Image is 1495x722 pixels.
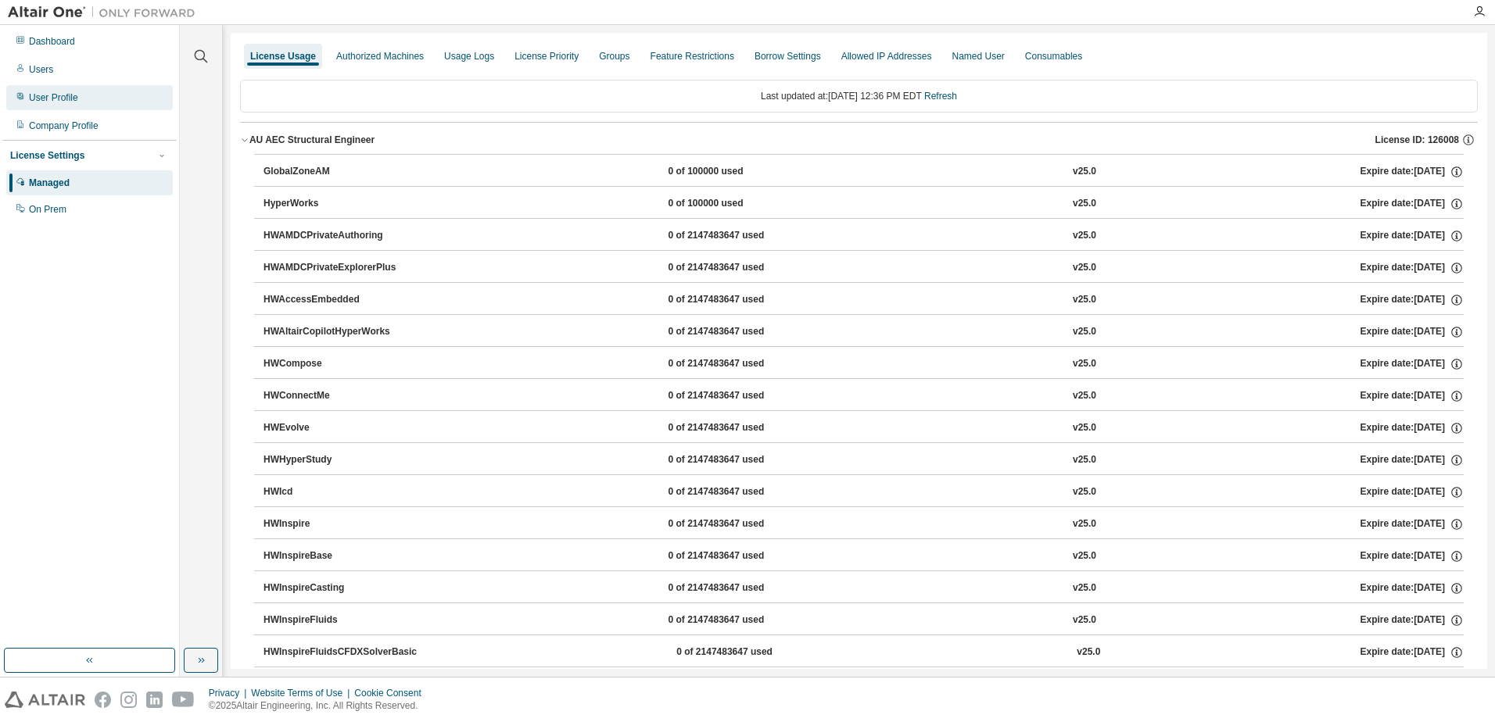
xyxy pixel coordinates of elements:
[1073,261,1096,275] div: v25.0
[1360,485,1463,499] div: Expire date: [DATE]
[1073,613,1096,627] div: v25.0
[668,613,808,627] div: 0 of 2147483647 used
[29,91,78,104] div: User Profile
[264,283,1464,317] button: HWAccessEmbedded0 of 2147483647 usedv25.0Expire date:[DATE]
[668,581,808,595] div: 0 of 2147483647 used
[264,571,1464,606] button: HWInspireCasting0 of 2147483647 usedv25.0Expire date:[DATE]
[264,421,404,435] div: HWEvolve
[120,692,137,708] img: instagram.svg
[1073,389,1096,403] div: v25.0
[264,155,1464,189] button: GlobalZoneAM0 of 100000 usedv25.0Expire date:[DATE]
[264,453,404,467] div: HWHyperStudy
[1360,357,1463,371] div: Expire date: [DATE]
[1360,453,1463,467] div: Expire date: [DATE]
[29,177,70,189] div: Managed
[599,50,629,63] div: Groups
[668,325,808,339] div: 0 of 2147483647 used
[249,134,375,146] div: AU AEC Structural Engineer
[668,453,808,467] div: 0 of 2147483647 used
[755,50,821,63] div: Borrow Settings
[1077,645,1100,659] div: v25.0
[8,5,203,20] img: Altair One
[668,229,808,243] div: 0 of 2147483647 used
[29,63,53,76] div: Users
[1360,389,1463,403] div: Expire date: [DATE]
[1360,581,1463,595] div: Expire date: [DATE]
[264,325,404,339] div: HWAltairCopilotHyperWorks
[651,50,734,63] div: Feature Restrictions
[1360,165,1463,179] div: Expire date: [DATE]
[952,50,1004,63] div: Named User
[1360,293,1463,307] div: Expire date: [DATE]
[264,539,1464,574] button: HWInspireBase0 of 2147483647 usedv25.0Expire date:[DATE]
[264,517,404,531] div: HWInspire
[264,315,1464,349] button: HWAltairCopilotHyperWorks0 of 2147483647 usedv25.0Expire date:[DATE]
[444,50,494,63] div: Usage Logs
[668,485,808,499] div: 0 of 2147483647 used
[264,347,1464,381] button: HWCompose0 of 2147483647 usedv25.0Expire date:[DATE]
[264,197,404,211] div: HyperWorks
[924,91,957,102] a: Refresh
[1073,421,1096,435] div: v25.0
[264,389,404,403] div: HWConnectMe
[264,475,1464,509] button: HWIcd0 of 2147483647 usedv25.0Expire date:[DATE]
[1360,613,1463,627] div: Expire date: [DATE]
[264,581,404,595] div: HWInspireCasting
[668,357,808,371] div: 0 of 2147483647 used
[264,549,404,563] div: HWInspireBase
[1360,549,1463,563] div: Expire date: [DATE]
[250,50,316,63] div: License Usage
[1360,261,1463,275] div: Expire date: [DATE]
[1073,485,1096,499] div: v25.0
[264,165,404,179] div: GlobalZoneAM
[251,687,354,699] div: Website Terms of Use
[264,187,1464,221] button: HyperWorks0 of 100000 usedv25.0Expire date:[DATE]
[1025,50,1082,63] div: Consumables
[668,389,808,403] div: 0 of 2147483647 used
[1360,421,1463,435] div: Expire date: [DATE]
[1360,229,1463,243] div: Expire date: [DATE]
[1375,134,1459,146] span: License ID: 126008
[1073,229,1096,243] div: v25.0
[264,219,1464,253] button: HWAMDCPrivateAuthoring0 of 2147483647 usedv25.0Expire date:[DATE]
[1073,549,1096,563] div: v25.0
[240,80,1478,113] div: Last updated at: [DATE] 12:36 PM EDT
[1360,325,1463,339] div: Expire date: [DATE]
[264,293,404,307] div: HWAccessEmbedded
[10,149,84,162] div: License Settings
[264,443,1464,477] button: HWHyperStudy0 of 2147483647 usedv25.0Expire date:[DATE]
[668,293,808,307] div: 0 of 2147483647 used
[29,35,75,48] div: Dashboard
[264,613,404,627] div: HWInspireFluids
[1360,517,1463,531] div: Expire date: [DATE]
[1073,357,1096,371] div: v25.0
[264,485,404,499] div: HWIcd
[668,549,808,563] div: 0 of 2147483647 used
[209,687,251,699] div: Privacy
[668,421,808,435] div: 0 of 2147483647 used
[264,603,1464,638] button: HWInspireFluids0 of 2147483647 usedv25.0Expire date:[DATE]
[1360,197,1463,211] div: Expire date: [DATE]
[1073,165,1096,179] div: v25.0
[336,50,424,63] div: Authorized Machines
[146,692,163,708] img: linkedin.svg
[264,411,1464,445] button: HWEvolve0 of 2147483647 usedv25.0Expire date:[DATE]
[1073,517,1096,531] div: v25.0
[264,635,1464,670] button: HWInspireFluidsCFDXSolverBasic0 of 2147483647 usedv25.0Expire date:[DATE]
[1073,581,1096,595] div: v25.0
[264,379,1464,413] button: HWConnectMe0 of 2147483647 usedv25.0Expire date:[DATE]
[676,645,817,659] div: 0 of 2147483647 used
[264,261,404,275] div: HWAMDCPrivateExplorerPlus
[1073,293,1096,307] div: v25.0
[668,165,808,179] div: 0 of 100000 used
[264,357,404,371] div: HWCompose
[264,251,1464,285] button: HWAMDCPrivateExplorerPlus0 of 2147483647 usedv25.0Expire date:[DATE]
[209,699,431,713] p: © 2025 Altair Engineering, Inc. All Rights Reserved.
[1073,453,1096,467] div: v25.0
[95,692,111,708] img: facebook.svg
[29,203,66,216] div: On Prem
[1073,197,1096,211] div: v25.0
[354,687,430,699] div: Cookie Consent
[172,692,195,708] img: youtube.svg
[264,229,404,243] div: HWAMDCPrivateAuthoring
